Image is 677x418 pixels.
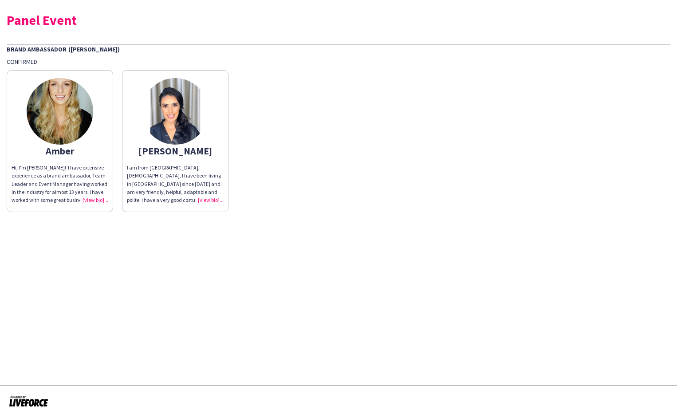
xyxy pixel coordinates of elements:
[127,164,224,204] div: I am from [GEOGRAPHIC_DATA], [DEMOGRAPHIC_DATA], I have been living in [GEOGRAPHIC_DATA] since [D...
[7,44,670,53] div: Brand Ambassador ([PERSON_NAME])
[7,58,670,66] div: Confirmed
[7,13,670,27] div: Panel Event
[12,164,107,219] span: Hi, I'm [PERSON_NAME]! I have extensive experience as a brand ambassador, Team Leader and Event M...
[27,78,93,145] img: thumb-5e5f8fbd80aa5.jpg
[9,395,48,407] img: Powered by Liveforce
[12,147,108,155] div: Amber
[142,78,209,145] img: thumb-624eb8d2ed2ec.jpeg
[127,147,224,155] div: [PERSON_NAME]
